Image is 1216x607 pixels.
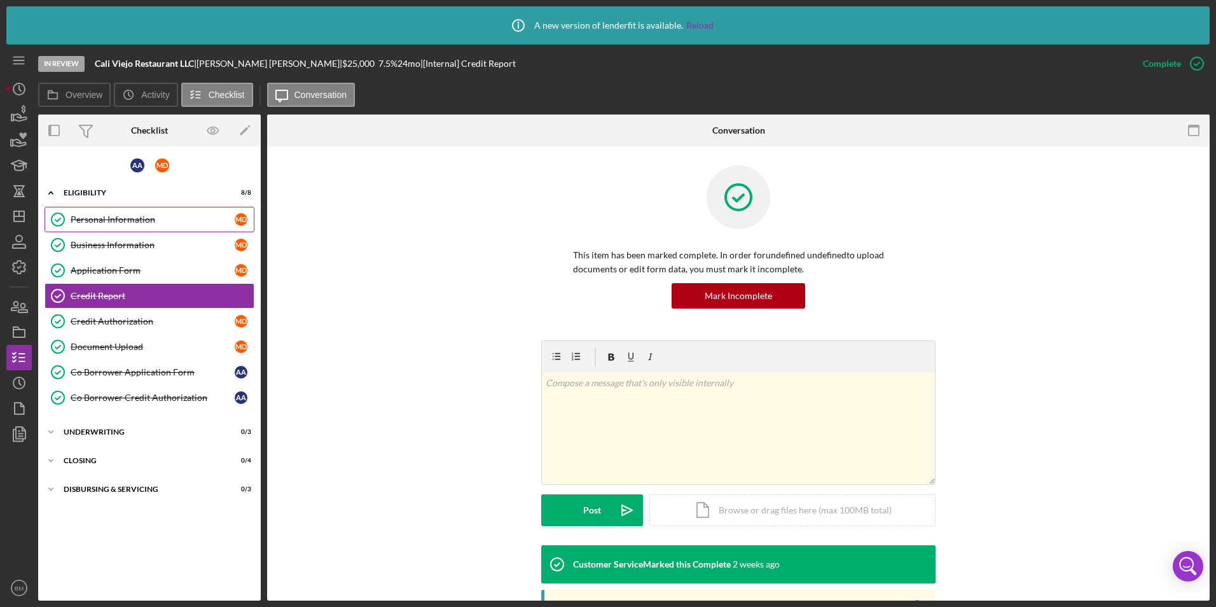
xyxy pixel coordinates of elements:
a: Co Borrower Credit AuthorizationAA [45,385,254,410]
label: Conversation [294,90,347,100]
div: A new version of lenderfit is available. [502,10,714,41]
button: Complete [1130,51,1210,76]
div: 7.5 % [378,59,397,69]
div: Conversation [712,125,765,136]
div: 0 / 3 [228,485,251,493]
div: Complete [1143,51,1181,76]
div: Document Upload [71,342,235,352]
div: Co Borrower Application Form [71,367,235,377]
div: Business Information [71,240,235,250]
button: Post [541,494,643,526]
span: $25,000 [342,58,375,69]
a: Co Borrower Application FormAA [45,359,254,385]
div: [PERSON_NAME] [PERSON_NAME] | [197,59,342,69]
div: Mark Incomplete [705,283,772,309]
div: Co Borrower Credit Authorization [71,393,235,403]
div: M D [235,239,247,251]
div: Closing [64,457,219,464]
label: Overview [66,90,102,100]
a: Personal InformationMD [45,207,254,232]
div: 8 / 8 [228,189,251,197]
div: Customer Service Marked this Complete [573,559,731,569]
label: Checklist [209,90,245,100]
div: M D [235,340,247,353]
div: Credit Authorization [71,316,235,326]
label: Activity [141,90,169,100]
a: Document UploadMD [45,334,254,359]
div: M D [235,213,247,226]
div: In Review [38,56,85,72]
a: Reload [686,20,714,31]
div: M D [155,158,169,172]
b: Cali Viejo Restaurant LLC [95,58,194,69]
div: M D [235,264,247,277]
div: A A [235,391,247,404]
button: BM [6,575,32,601]
div: Open Intercom Messenger [1173,551,1203,582]
div: Post [583,494,601,526]
a: Credit AuthorizationMD [45,309,254,334]
a: Credit Report [45,283,254,309]
div: Checklist [131,125,168,136]
p: This item has been marked complete. In order for undefined undefined to upload documents or edit ... [573,248,904,277]
div: M D [235,315,247,328]
div: 0 / 3 [228,428,251,436]
button: Activity [114,83,177,107]
div: A A [130,158,144,172]
button: Overview [38,83,111,107]
time: 2025-09-04 00:50 [733,559,780,569]
text: BM [15,585,24,592]
a: Business InformationMD [45,232,254,258]
div: Eligibility [64,189,219,197]
div: Personal Information [71,214,235,225]
div: | [95,59,197,69]
button: Checklist [181,83,253,107]
div: Application Form [71,265,235,276]
div: 0 / 4 [228,457,251,464]
div: Disbursing & Servicing [64,485,219,493]
button: Mark Incomplete [672,283,805,309]
button: Conversation [267,83,356,107]
a: Application FormMD [45,258,254,283]
div: Underwriting [64,428,219,436]
div: Credit Report [71,291,254,301]
div: | [Internal] Credit Report [420,59,516,69]
div: 24 mo [397,59,420,69]
div: A A [235,366,247,379]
